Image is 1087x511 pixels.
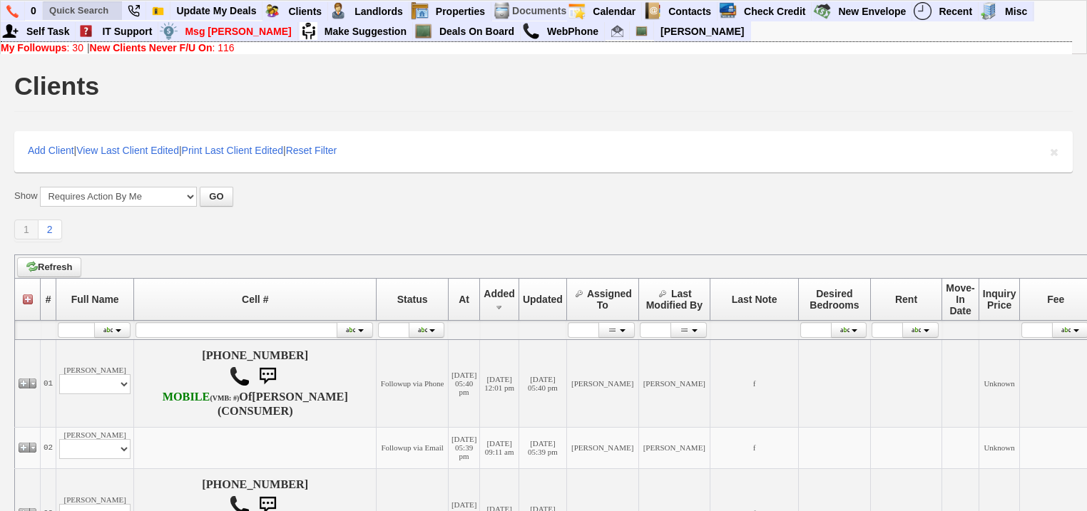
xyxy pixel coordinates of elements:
[56,339,134,427] td: [PERSON_NAME]
[71,294,119,305] span: Full Name
[541,22,605,41] a: WebPhone
[568,2,586,20] img: appt_icon.png
[448,427,479,468] td: [DATE] 05:39 pm
[566,339,638,427] td: [PERSON_NAME]
[1,42,67,53] b: My Followups
[77,22,95,40] img: help2.png
[983,288,1016,311] span: Inquiry Price
[28,145,74,156] a: Add Client
[44,1,122,19] input: Quick Search
[810,288,859,311] span: Desired Bedrooms
[511,1,567,21] td: Documents
[611,25,623,37] img: Renata@HomeSweetHomeProperties.com
[914,2,932,20] img: recent.png
[1,22,19,40] img: myadd.png
[200,187,233,207] button: GO
[636,25,648,37] img: chalkboard.png
[646,288,703,311] span: Last Modified By
[1,42,83,53] a: My Followups: 30
[286,145,337,156] a: Reset Filter
[933,2,979,21] a: Recent
[480,339,519,427] td: [DATE] 12:01 pm
[25,1,43,20] a: 0
[946,282,974,316] span: Move-In Date
[519,339,566,427] td: [DATE] 05:40 pm
[210,394,239,402] font: (VMB: #)
[14,131,1073,172] div: | | |
[430,2,491,21] a: Properties
[480,427,519,468] td: [DATE] 09:11 am
[182,145,283,156] a: Print Last Client Edited
[242,294,268,305] span: Cell #
[96,22,158,41] a: IT Support
[300,22,317,40] img: su2.jpg
[21,22,76,41] a: Self Task
[90,42,235,53] a: New Clients Never F/U On: 116
[895,294,917,305] span: Rent
[1047,294,1064,305] span: Fee
[14,220,39,239] a: 1
[56,427,134,468] td: [PERSON_NAME]
[377,339,449,427] td: Followup via Phone
[90,42,213,53] b: New Clients Never F/U On
[655,22,750,41] a: [PERSON_NAME]
[229,366,250,387] img: call.png
[170,1,262,20] a: Update My Deals
[434,22,521,41] a: Deals On Board
[14,190,38,202] label: Show
[411,2,429,20] img: properties.png
[6,5,19,18] img: phone.png
[710,427,799,468] td: f
[377,427,449,468] td: Followup via Email
[14,73,99,99] h1: Clients
[330,2,347,20] img: landlord.png
[484,288,515,299] span: Added
[1,42,1072,53] div: |
[710,339,799,427] td: f
[414,22,432,40] img: chalkboard.png
[41,427,56,468] td: 02
[980,2,998,20] img: officebldg.png
[999,2,1034,21] a: Misc
[448,339,479,427] td: [DATE] 05:40 pm
[397,294,428,305] span: Status
[76,145,179,156] a: View Last Client Edited
[179,22,297,41] a: Msg [PERSON_NAME]
[252,391,348,403] b: [PERSON_NAME]
[663,2,718,21] a: Contacts
[41,278,56,320] th: #
[738,2,812,21] a: Check Credit
[160,22,178,40] img: money.png
[282,2,328,21] a: Clients
[979,427,1020,468] td: Unknown
[253,362,282,391] img: sms.png
[813,2,831,20] img: gmoney.png
[638,427,710,468] td: [PERSON_NAME]
[587,288,632,311] span: Assigned To
[459,294,469,305] span: At
[263,2,281,20] img: clients.png
[152,5,164,17] img: Bookmark.png
[17,257,81,277] a: Refresh
[643,2,661,20] img: contact.png
[128,5,140,17] img: phone22.png
[719,2,737,20] img: creditreport.png
[39,220,62,239] a: 2
[185,26,291,37] font: Msg [PERSON_NAME]
[979,339,1020,427] td: Unknown
[832,2,912,21] a: New Envelope
[523,294,563,305] span: Updated
[163,391,240,403] b: T-Mobile USA, Inc.
[319,22,413,41] a: Make Suggestion
[493,2,511,20] img: docs.png
[137,349,373,418] h4: [PHONE_NUMBER] Of (CONSUMER)
[349,2,409,21] a: Landlords
[638,339,710,427] td: [PERSON_NAME]
[587,2,642,21] a: Calendar
[522,22,540,40] img: call.png
[519,427,566,468] td: [DATE] 05:39 pm
[41,339,56,427] td: 01
[163,391,210,403] font: MOBILE
[566,427,638,468] td: [PERSON_NAME]
[732,294,777,305] span: Last Note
